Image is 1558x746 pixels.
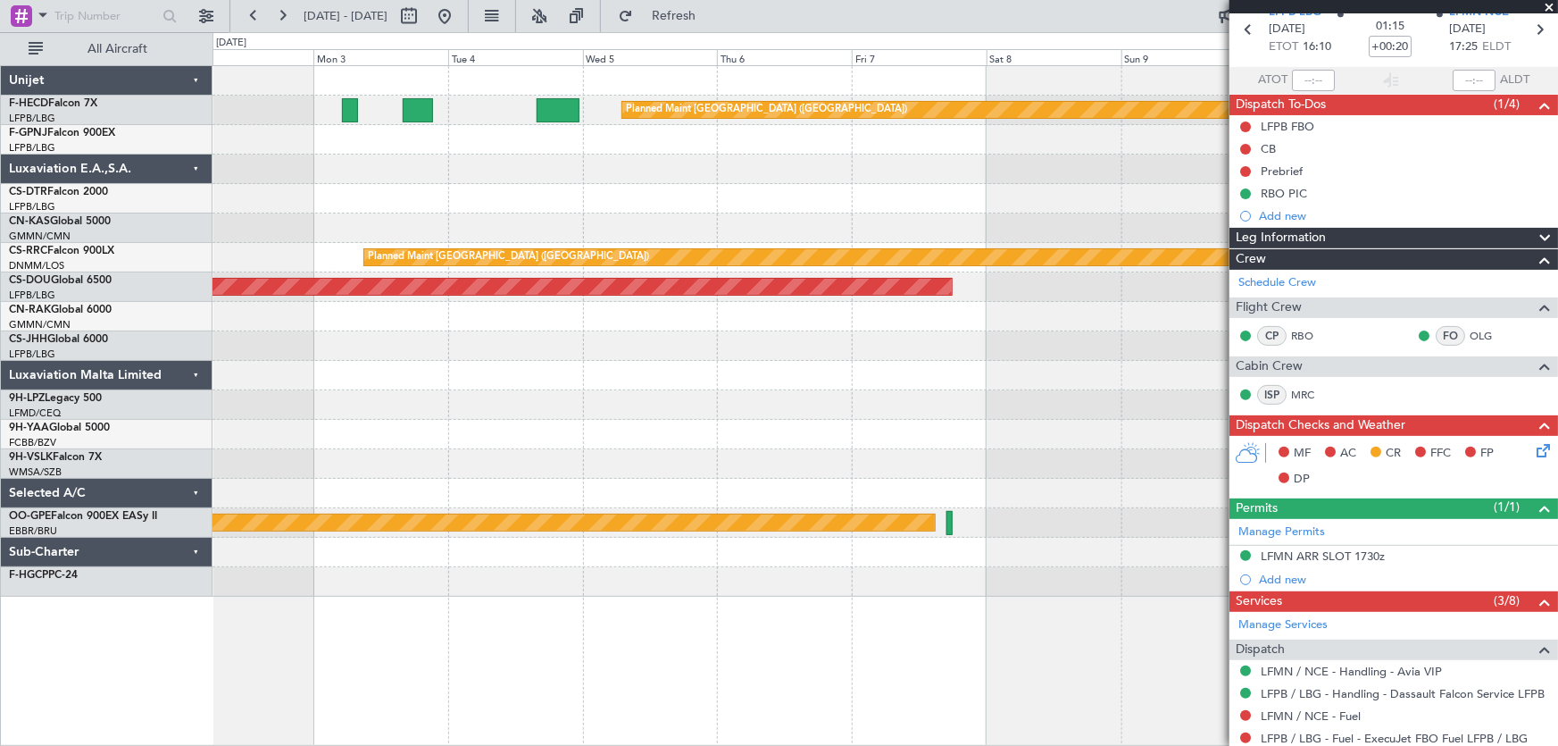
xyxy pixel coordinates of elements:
span: F-HECD [9,98,48,109]
div: Sun 9 [1121,49,1256,65]
a: CS-JHHGlobal 6000 [9,334,108,345]
span: CN-KAS [9,216,50,227]
span: 01:15 [1376,18,1404,36]
span: 9H-YAA [9,423,49,433]
div: Fri 7 [852,49,987,65]
span: (1/4) [1494,95,1520,113]
span: Dispatch [1236,640,1285,660]
span: [DATE] [1269,21,1305,38]
a: LFPB/LBG [9,289,55,302]
span: (3/8) [1494,591,1520,610]
span: [DATE] - [DATE] [304,8,387,24]
a: LFMN / NCE - Fuel [1261,708,1361,724]
a: EBBR/BRU [9,524,57,538]
a: Manage Services [1238,616,1328,634]
span: (1/1) [1494,498,1520,516]
a: F-GPNJFalcon 900EX [9,128,115,138]
div: [DATE] [216,36,246,51]
span: DP [1294,471,1310,489]
a: 9H-LPZLegacy 500 [9,393,102,404]
a: GMMN/CMN [9,318,71,331]
a: LFMN / NCE - Handling - Avia VIP [1261,664,1442,679]
span: 9H-LPZ [9,393,45,404]
a: Schedule Crew [1238,274,1316,292]
span: Dispatch Checks and Weather [1236,415,1405,436]
a: FCBB/BZV [9,436,56,449]
span: 16:10 [1303,38,1331,56]
a: OO-GPEFalcon 900EX EASy II [9,511,157,522]
a: 9H-VSLKFalcon 7X [9,452,102,463]
a: LFPB / LBG - Fuel - ExecuJet FBO Fuel LFPB / LBG [1261,731,1528,746]
span: Refresh [637,10,712,22]
span: CS-DTR [9,187,47,197]
a: LFPB / LBG - Handling - Dassault Falcon Service LFPB [1261,686,1545,701]
span: CS-DOU [9,275,51,286]
span: Dispatch To-Dos [1236,95,1326,115]
div: Wed 5 [583,49,718,65]
span: ALDT [1500,71,1529,89]
span: [DATE] [1449,21,1486,38]
span: Cabin Crew [1236,356,1303,377]
span: 17:25 [1449,38,1478,56]
span: CN-RAK [9,305,51,315]
div: Tue 4 [448,49,583,65]
input: --:-- [1292,70,1335,91]
span: F-GPNJ [9,128,47,138]
button: Refresh [610,2,717,30]
div: Mon 3 [313,49,448,65]
div: CB [1261,141,1276,156]
a: DNMM/LOS [9,259,64,272]
a: LFPB/LBG [9,200,55,214]
a: CN-KASGlobal 5000 [9,216,111,227]
span: FFC [1430,445,1451,463]
a: LFMD/CEQ [9,407,61,420]
a: 9H-YAAGlobal 5000 [9,423,110,433]
div: Prebrief [1261,163,1303,179]
a: WMSA/SZB [9,465,62,479]
a: CN-RAKGlobal 6000 [9,305,112,315]
span: Crew [1236,249,1266,270]
a: Manage Permits [1238,524,1325,541]
a: LFPB/LBG [9,348,55,361]
a: CS-DTRFalcon 2000 [9,187,108,197]
div: CP [1257,326,1287,346]
div: LFMN ARR SLOT 1730z [1261,549,1385,564]
a: LFPB/LBG [9,141,55,155]
a: F-HECDFalcon 7X [9,98,97,109]
div: LFPB FBO [1261,119,1314,134]
span: MF [1294,445,1311,463]
span: CS-JHH [9,334,47,345]
div: Sun 2 [179,49,313,65]
span: Flight Crew [1236,298,1302,318]
span: CS-RRC [9,246,47,256]
span: All Aircraft [46,43,188,55]
a: LFPB/LBG [9,112,55,125]
span: 9H-VSLK [9,452,53,463]
span: ETOT [1269,38,1298,56]
a: CS-RRCFalcon 900LX [9,246,114,256]
div: Planned Maint [GEOGRAPHIC_DATA] ([GEOGRAPHIC_DATA]) [369,244,650,271]
button: All Aircraft [20,35,194,63]
span: Services [1236,591,1282,612]
span: ATOT [1258,71,1287,89]
div: Planned Maint [GEOGRAPHIC_DATA] ([GEOGRAPHIC_DATA]) [627,96,908,123]
div: ISP [1257,385,1287,405]
div: Add new [1259,572,1549,587]
div: FO [1436,326,1465,346]
a: CS-DOUGlobal 6500 [9,275,112,286]
a: RBO [1291,328,1331,344]
a: MRC [1291,387,1331,403]
span: Leg Information [1236,228,1326,248]
span: FP [1480,445,1494,463]
span: OO-GPE [9,511,51,522]
span: CR [1386,445,1401,463]
input: Trip Number [54,3,157,29]
span: F-HGCP [9,570,48,581]
span: ELDT [1482,38,1511,56]
span: AC [1340,445,1356,463]
div: RBO PIC [1261,186,1307,201]
div: Thu 6 [717,49,852,65]
a: GMMN/CMN [9,230,71,243]
a: F-HGCPPC-24 [9,570,78,581]
div: Add new [1259,208,1549,223]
